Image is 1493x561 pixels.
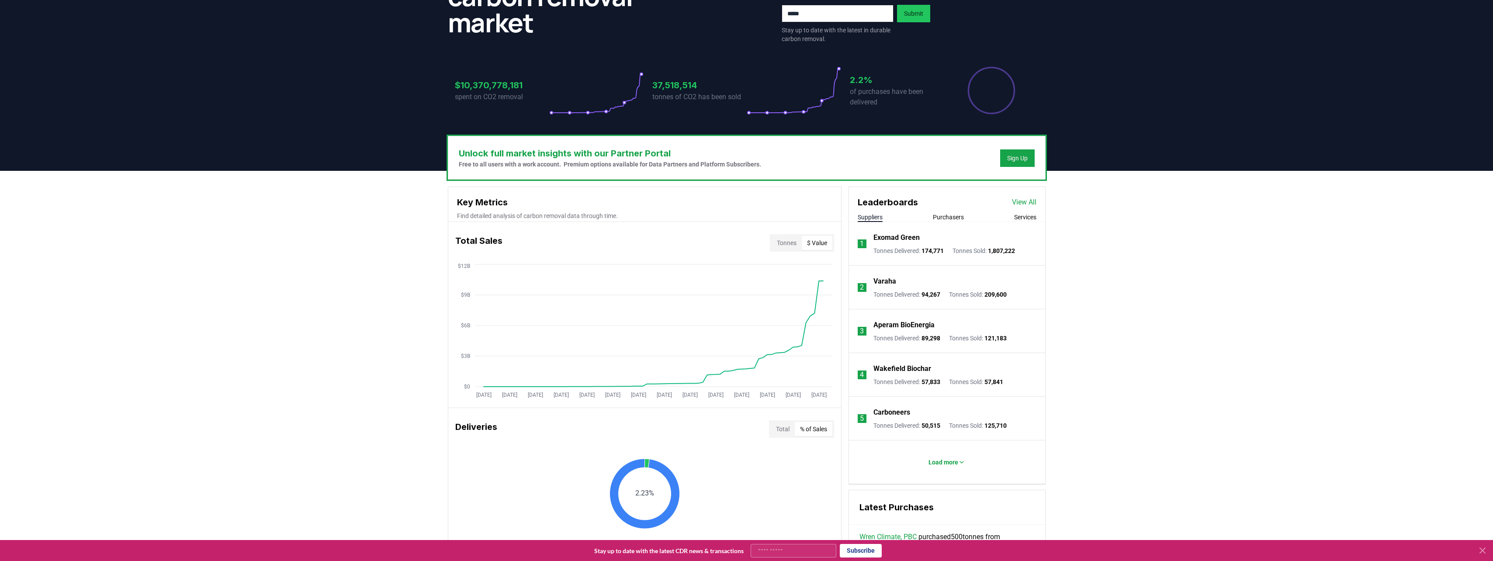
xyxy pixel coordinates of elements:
[850,87,944,107] p: of purchases have been delivered
[984,378,1003,385] span: 57,841
[811,392,826,398] tspan: [DATE]
[933,213,964,222] button: Purchasers
[984,291,1007,298] span: 209,600
[785,392,800,398] tspan: [DATE]
[921,378,940,385] span: 57,833
[988,247,1015,254] span: 1,807,222
[455,234,502,252] h3: Total Sales
[708,392,723,398] tspan: [DATE]
[858,213,883,222] button: Suppliers
[850,73,944,87] h3: 2.2%
[873,290,940,299] p: Tonnes Delivered :
[455,79,549,92] h3: $10,370,778,181
[859,532,917,542] a: Wren Climate, PBC
[921,454,972,471] button: Load more
[772,236,802,250] button: Tonnes
[734,392,749,398] tspan: [DATE]
[652,92,747,102] p: tonnes of CO2 has been sold
[860,282,864,293] p: 2
[795,422,832,436] button: % of Sales
[873,232,920,243] a: Exomad Green
[949,334,1007,343] p: Tonnes Sold :
[458,263,470,269] tspan: $12B
[949,290,1007,299] p: Tonnes Sold :
[464,384,470,390] tspan: $0
[873,276,896,287] a: Varaha
[984,422,1007,429] span: 125,710
[527,392,543,398] tspan: [DATE]
[873,364,931,374] a: Wakefield Biochar
[858,196,918,209] h3: Leaderboards
[579,392,594,398] tspan: [DATE]
[771,422,795,436] button: Total
[1000,149,1035,167] button: Sign Up
[802,236,832,250] button: $ Value
[967,66,1016,115] div: Percentage of sales delivered
[873,320,935,330] a: Aperam BioEnergia
[873,407,910,418] a: Carboneers
[476,392,491,398] tspan: [DATE]
[759,392,775,398] tspan: [DATE]
[984,335,1007,342] span: 121,183
[630,392,646,398] tspan: [DATE]
[859,532,1035,553] span: purchased 500 tonnes from
[459,147,761,160] h3: Unlock full market insights with our Partner Portal
[921,247,944,254] span: 174,771
[873,334,940,343] p: Tonnes Delivered :
[1007,154,1028,163] a: Sign Up
[953,246,1015,255] p: Tonnes Sold :
[635,489,654,497] text: 2.23%
[860,326,864,336] p: 3
[928,458,958,467] p: Load more
[921,335,940,342] span: 89,298
[455,92,549,102] p: spent on CO2 removal
[459,160,761,169] p: Free to all users with a work account. Premium options available for Data Partners and Platform S...
[860,239,864,249] p: 1
[682,392,697,398] tspan: [DATE]
[461,322,470,329] tspan: $6B
[873,421,940,430] p: Tonnes Delivered :
[461,353,470,359] tspan: $3B
[860,413,864,424] p: 5
[782,26,894,43] p: Stay up to date with the latest in durable carbon removal.
[455,420,497,438] h3: Deliveries
[921,422,940,429] span: 50,515
[949,377,1003,386] p: Tonnes Sold :
[860,370,864,380] p: 4
[873,246,944,255] p: Tonnes Delivered :
[461,292,470,298] tspan: $9B
[652,79,747,92] h3: 37,518,514
[949,421,1007,430] p: Tonnes Sold :
[1012,197,1036,208] a: View All
[921,291,940,298] span: 94,267
[873,377,940,386] p: Tonnes Delivered :
[553,392,568,398] tspan: [DATE]
[859,501,1035,514] h3: Latest Purchases
[1014,213,1036,222] button: Services
[656,392,672,398] tspan: [DATE]
[502,392,517,398] tspan: [DATE]
[605,392,620,398] tspan: [DATE]
[457,196,832,209] h3: Key Metrics
[897,5,930,22] button: Submit
[457,211,832,220] p: Find detailed analysis of carbon removal data through time.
